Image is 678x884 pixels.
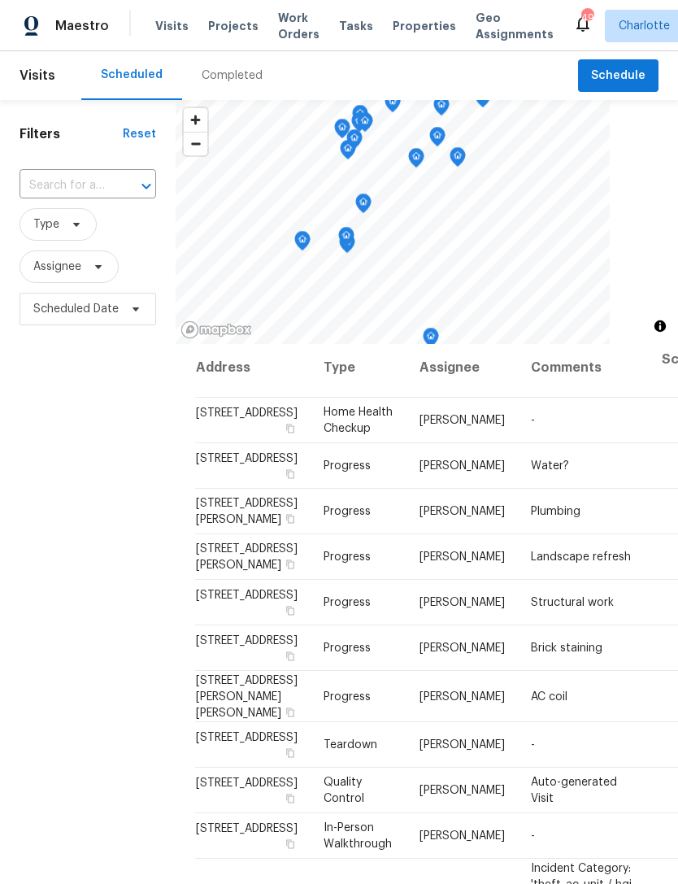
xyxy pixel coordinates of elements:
button: Copy Address [283,704,298,719]
span: Toggle attribution [655,317,665,335]
span: [STREET_ADDRESS] [196,732,298,743]
span: Tasks [339,20,373,32]
span: [PERSON_NAME] [419,739,505,751]
span: Water? [531,460,569,472]
th: Assignee [406,338,518,398]
div: Map marker [346,129,363,155]
button: Copy Address [283,512,298,526]
span: Brick staining [531,642,602,654]
div: Map marker [352,105,368,130]
div: Map marker [294,231,311,256]
span: [PERSON_NAME] [419,690,505,702]
span: In-Person Walkthrough [324,822,392,850]
span: [PERSON_NAME] [419,597,505,608]
div: Map marker [340,140,356,165]
span: Progress [324,690,371,702]
span: [STREET_ADDRESS] [196,777,298,789]
span: Structural work [531,597,614,608]
span: [STREET_ADDRESS] [196,407,298,419]
button: Copy Address [283,467,298,481]
span: [PERSON_NAME] [419,642,505,654]
span: [PERSON_NAME] [419,551,505,563]
span: [STREET_ADDRESS] [196,453,298,464]
div: Reset [123,126,156,142]
span: Progress [324,642,371,654]
span: Plumbing [531,506,580,517]
span: Landscape refresh [531,551,631,563]
th: Address [195,338,311,398]
button: Zoom out [184,132,207,155]
div: Completed [202,67,263,84]
div: Map marker [338,227,354,252]
span: - [531,739,535,751]
span: [STREET_ADDRESS][PERSON_NAME][PERSON_NAME] [196,674,298,718]
span: Auto-generated Visit [531,777,617,804]
button: Copy Address [283,791,298,806]
span: Progress [324,551,371,563]
span: Progress [324,506,371,517]
div: Map marker [385,93,401,118]
a: Mapbox homepage [180,320,252,339]
span: Geo Assignments [476,10,554,42]
th: Type [311,338,406,398]
div: Map marker [355,194,372,219]
div: Scheduled [101,67,163,83]
span: Progress [324,597,371,608]
button: Copy Address [283,603,298,618]
h1: Filters [20,126,123,142]
span: Visits [20,58,55,94]
div: Map marker [429,127,445,152]
th: Comments [518,338,649,398]
div: Map marker [433,96,450,121]
button: Copy Address [283,557,298,572]
span: Home Health Checkup [324,407,393,434]
div: Map marker [351,112,367,137]
button: Copy Address [283,649,298,664]
span: [STREET_ADDRESS] [196,590,298,601]
span: [PERSON_NAME] [419,785,505,796]
span: - [531,830,535,842]
span: Work Orders [278,10,319,42]
span: Projects [208,18,259,34]
span: Visits [155,18,189,34]
span: Quality Control [324,777,364,804]
div: 49 [581,10,593,26]
span: Teardown [324,739,377,751]
canvas: Map [176,100,610,344]
button: Toggle attribution [650,316,670,336]
input: Search for an address... [20,173,111,198]
span: Maestro [55,18,109,34]
span: Zoom out [184,133,207,155]
div: Map marker [357,112,373,137]
span: AC coil [531,690,567,702]
div: Map marker [408,148,424,173]
span: Progress [324,460,371,472]
button: Copy Address [283,837,298,851]
span: [STREET_ADDRESS][PERSON_NAME] [196,498,298,525]
span: Scheduled Date [33,301,119,317]
span: Assignee [33,259,81,275]
div: Map marker [334,119,350,144]
span: [STREET_ADDRESS] [196,635,298,647]
span: - [531,415,535,426]
span: [STREET_ADDRESS][PERSON_NAME] [196,543,298,571]
button: Open [135,175,158,198]
div: Map marker [475,88,491,113]
button: Copy Address [283,746,298,760]
div: Map marker [450,147,466,172]
span: [PERSON_NAME] [419,830,505,842]
span: [PERSON_NAME] [419,460,505,472]
span: [STREET_ADDRESS] [196,823,298,834]
span: [PERSON_NAME] [419,415,505,426]
span: Type [33,216,59,233]
button: Schedule [578,59,658,93]
span: [PERSON_NAME] [419,506,505,517]
button: Copy Address [283,421,298,436]
div: Map marker [423,328,439,353]
span: Charlotte [619,18,670,34]
span: Properties [393,18,456,34]
span: Schedule [591,66,645,86]
button: Zoom in [184,108,207,132]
